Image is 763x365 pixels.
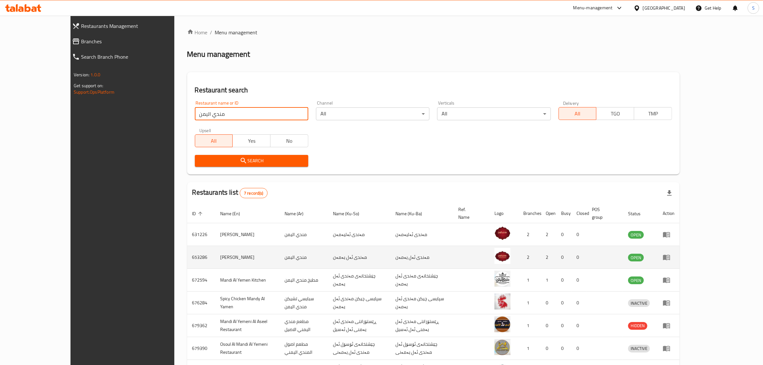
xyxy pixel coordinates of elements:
[662,185,677,201] div: Export file
[391,246,453,269] td: مەندی ئەل یەمەن
[643,4,685,12] div: [GEOGRAPHIC_DATA]
[541,314,556,337] td: 0
[240,188,268,198] div: Total records count
[494,248,510,264] img: Mandi Al Yaman
[494,271,510,287] img: Mandi Al Yemen Kitchen
[541,223,556,246] td: 2
[518,337,541,360] td: 1
[571,292,587,314] td: 0
[628,300,650,307] span: INACTIVE
[67,18,198,34] a: Restaurants Management
[328,337,390,360] td: چێشتخانەی ئۆسۆل ئەل مەندی ئەل یەمەنی
[658,204,680,223] th: Action
[215,29,258,36] span: Menu management
[518,246,541,269] td: 2
[571,246,587,269] td: 0
[391,314,453,337] td: ڕێستۆرانتی مەندی ئەل یەمنی ئەل ئەسیل
[195,107,308,120] input: Search for restaurant name or ID..
[210,29,212,36] li: /
[518,314,541,337] td: 1
[270,134,308,147] button: No
[200,157,303,165] span: Search
[663,322,675,329] div: Menu
[240,190,267,196] span: 7 record(s)
[541,204,556,223] th: Open
[494,225,510,241] img: Mandi Alyemen
[663,344,675,352] div: Menu
[556,314,571,337] td: 0
[316,107,429,120] div: All
[637,109,669,118] span: TMP
[561,109,594,118] span: All
[596,107,634,120] button: TGO
[81,38,193,45] span: Branches
[391,337,453,360] td: چێشتخانەی ئۆسۆل ئەل مەندی ئەل یەمەنی
[195,85,672,95] h2: Restaurant search
[187,246,215,269] td: 653286
[187,269,215,292] td: 672594
[556,337,571,360] td: 0
[628,254,644,261] div: OPEN
[541,292,556,314] td: 0
[232,134,270,147] button: Yes
[663,299,675,307] div: Menu
[235,136,268,146] span: Yes
[74,81,103,90] span: Get support on:
[396,210,431,217] span: Name (Ku-Ba)
[279,337,328,360] td: مطعم اصول المندي اليمني
[494,339,510,355] img: Osoul Al Mandi Al Yemeni Restaurant
[571,223,587,246] td: 0
[215,269,280,292] td: Mandi Al Yemen Kitchen
[518,292,541,314] td: 1
[195,134,233,147] button: All
[628,231,644,239] span: OPEN
[67,49,198,64] a: Search Branch Phone
[391,292,453,314] td: سپایسی چیکن مەندی ئەل یەمەن
[391,223,453,246] td: مەندی ئەلیەمەن
[187,292,215,314] td: 676284
[494,316,510,332] img: Mandi Al Yemeni Al Aseel Restaurant
[187,49,250,59] h2: Menu management
[328,246,390,269] td: مەندی ئەل یەمەن
[74,88,114,96] a: Support.OpsPlatform
[663,276,675,284] div: Menu
[489,204,518,223] th: Logo
[573,4,613,12] div: Menu-management
[273,136,306,146] span: No
[279,292,328,314] td: سبايسي تشيكن مندي اليمن
[628,276,644,284] div: OPEN
[518,204,541,223] th: Branches
[628,277,644,284] span: OPEN
[215,314,280,337] td: Mandi Al Yemeni Al Aseel Restaurant
[187,314,215,337] td: 679362
[279,246,328,269] td: مندي اليمن
[634,107,672,120] button: TMP
[187,337,215,360] td: 679390
[198,136,230,146] span: All
[215,337,280,360] td: Osoul Al Mandi Al Yemeni Restaurant
[571,204,587,223] th: Closed
[74,71,89,79] span: Version:
[285,210,312,217] span: Name (Ar)
[494,293,510,310] img: Spicy Chicken Mandy Al Yamen
[628,210,649,217] span: Status
[571,314,587,337] td: 0
[571,269,587,292] td: 0
[187,223,215,246] td: 631226
[333,210,368,217] span: Name (Ku-So)
[215,292,280,314] td: Spicy Chicken Mandy Al Yamen
[663,231,675,238] div: Menu
[571,337,587,360] td: 0
[195,155,308,167] button: Search
[328,292,390,314] td: سپایسی چیکن مەندی ئەل یەمەن
[628,345,650,352] span: INACTIVE
[215,246,280,269] td: [PERSON_NAME]
[391,269,453,292] td: چێشتخانەی مەندی ئەل یەمەن
[518,269,541,292] td: 1
[628,322,647,329] span: HIDDEN
[541,337,556,360] td: 0
[556,204,571,223] th: Busy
